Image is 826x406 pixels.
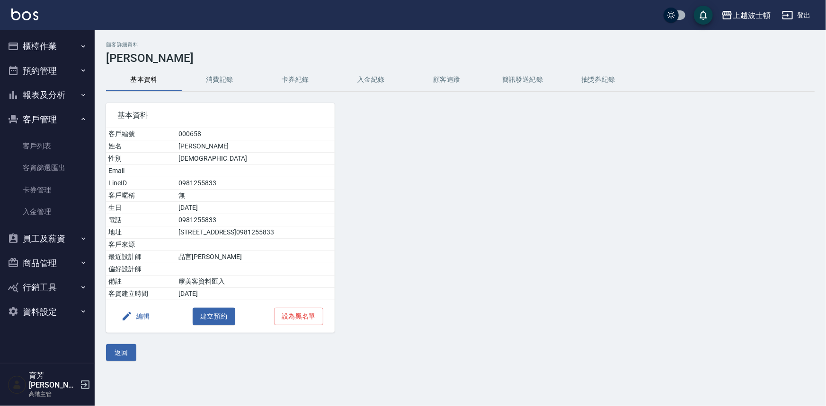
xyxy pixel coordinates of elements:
[485,69,560,91] button: 簡訊發送紀錄
[11,9,38,20] img: Logo
[29,390,77,398] p: 高階主管
[176,288,335,300] td: [DATE]
[193,308,235,325] button: 建立預約
[258,69,333,91] button: 卡券紀錄
[106,128,176,140] td: 客戶編號
[4,300,91,324] button: 資料設定
[4,135,91,157] a: 客戶列表
[106,177,176,190] td: LineID
[106,344,136,362] button: 返回
[4,59,91,83] button: 預約管理
[176,226,335,239] td: [STREET_ADDRESS]0981255833
[176,202,335,214] td: [DATE]
[718,6,774,25] button: 上越波士頓
[4,34,91,59] button: 櫃檯作業
[4,179,91,201] a: 卡券管理
[106,52,815,65] h3: [PERSON_NAME]
[106,69,182,91] button: 基本資料
[106,276,176,288] td: 備註
[106,202,176,214] td: 生日
[694,6,713,25] button: save
[106,190,176,202] td: 客戶暱稱
[106,214,176,226] td: 電話
[4,201,91,223] a: 入金管理
[176,140,335,153] td: [PERSON_NAME]
[176,177,335,190] td: 0981255833
[733,9,771,21] div: 上越波士頓
[4,107,91,132] button: 客戶管理
[176,276,335,288] td: 摩美客資料匯入
[4,275,91,300] button: 行銷工具
[117,308,154,325] button: 編輯
[176,153,335,165] td: [DEMOGRAPHIC_DATA]
[29,371,77,390] h5: 育芳[PERSON_NAME]
[176,190,335,202] td: 無
[106,226,176,239] td: 地址
[106,42,815,48] h2: 顧客詳細資料
[106,263,176,276] td: 偏好設計師
[106,153,176,165] td: 性別
[4,157,91,179] a: 客資篩選匯出
[106,239,176,251] td: 客戶來源
[176,251,335,263] td: 品言[PERSON_NAME]
[176,128,335,140] td: 000658
[182,69,258,91] button: 消費記錄
[409,69,485,91] button: 顧客追蹤
[4,83,91,107] button: 報表及分析
[106,165,176,177] td: Email
[106,140,176,153] td: 姓名
[8,375,27,394] img: Person
[176,214,335,226] td: 0981255833
[4,226,91,251] button: 員工及薪資
[106,288,176,300] td: 客資建立時間
[274,308,323,325] button: 設為黑名單
[4,251,91,276] button: 商品管理
[560,69,636,91] button: 抽獎券紀錄
[117,111,323,120] span: 基本資料
[106,251,176,263] td: 最近設計師
[778,7,815,24] button: 登出
[333,69,409,91] button: 入金紀錄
